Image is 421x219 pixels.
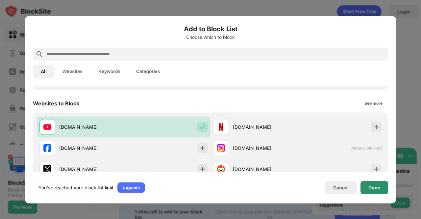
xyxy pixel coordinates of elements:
button: All [33,65,55,78]
div: Choose which to block [33,34,388,40]
div: Done [368,185,380,190]
div: [DOMAIN_NAME] [59,145,124,151]
img: search.svg [36,50,43,58]
img: favicons [43,123,51,131]
div: [DOMAIN_NAME] [233,166,297,173]
div: See more [364,100,383,106]
img: favicons [217,144,225,152]
button: Categories [128,65,168,78]
div: Websites to Block [33,100,79,106]
button: Keywords [90,65,128,78]
img: favicons [43,165,51,173]
img: favicons [43,144,51,152]
img: favicons [217,123,225,131]
div: You’ve reached your block list limit [38,184,113,191]
div: [DOMAIN_NAME] [59,166,124,173]
div: [DOMAIN_NAME] [233,123,297,130]
div: Cancel [333,185,349,190]
span: Already blocked [351,146,382,151]
div: [DOMAIN_NAME] [59,123,124,130]
div: Upgrade [123,184,140,191]
div: [DOMAIN_NAME] [233,145,297,151]
h6: Add to Block List [33,24,388,34]
button: Websites [55,65,90,78]
img: favicons [217,165,225,173]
